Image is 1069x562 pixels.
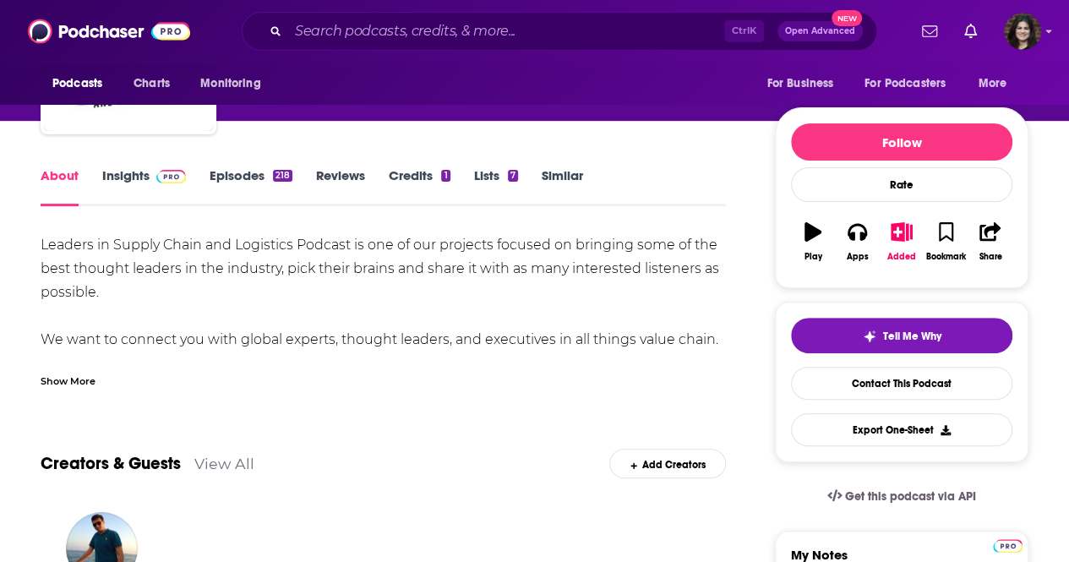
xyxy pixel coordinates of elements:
img: User Profile [1004,13,1041,50]
button: open menu [41,68,124,100]
div: Apps [847,252,869,262]
img: Podchaser Pro [993,539,1023,553]
button: open menu [854,68,970,100]
span: New [832,10,862,26]
button: Play [791,211,835,272]
span: More [979,72,1007,95]
span: Charts [134,72,170,95]
button: Open AdvancedNew [777,21,863,41]
button: Apps [835,211,879,272]
img: Podchaser Pro [156,170,186,183]
div: 218 [273,170,292,182]
div: Leaders in Supply Chain and Logistics Podcast is one of our projects focused on bringing some of ... [41,233,726,399]
button: open menu [967,68,1028,100]
a: Reviews [316,167,365,206]
button: Show profile menu [1004,13,1041,50]
img: tell me why sparkle [863,330,876,343]
div: Play [804,252,822,262]
span: For Podcasters [864,72,946,95]
button: Added [880,211,924,272]
div: Share [979,252,1001,262]
a: Pro website [993,537,1023,553]
a: Contact This Podcast [791,367,1012,400]
span: Tell Me Why [883,330,941,343]
span: Podcasts [52,72,102,95]
input: Search podcasts, credits, & more... [288,18,724,45]
a: Get this podcast via API [814,476,990,517]
span: Open Advanced [785,27,855,35]
a: Credits1 [389,167,450,206]
span: Monitoring [200,72,260,95]
a: About [41,167,79,206]
span: Get this podcast via API [845,489,976,504]
a: View All [194,455,254,472]
a: Lists7 [474,167,518,206]
a: Similar [542,167,583,206]
img: Podchaser - Follow, Share and Rate Podcasts [28,15,190,47]
div: Rate [791,167,1012,202]
button: Share [968,211,1012,272]
span: Ctrl K [724,20,764,42]
div: 1 [441,170,450,182]
a: Creators & Guests [41,453,181,474]
div: 7 [508,170,518,182]
button: Follow [791,123,1012,161]
button: Bookmark [924,211,968,272]
div: Add Creators [609,449,725,478]
a: InsightsPodchaser Pro [102,167,186,206]
a: Episodes218 [210,167,292,206]
div: Added [887,252,916,262]
a: Show notifications dropdown [915,17,944,46]
div: Search podcasts, credits, & more... [242,12,877,51]
div: Bookmark [926,252,966,262]
span: Logged in as amandavpr [1004,13,1041,50]
button: tell me why sparkleTell Me Why [791,318,1012,353]
button: open menu [188,68,282,100]
a: Charts [123,68,180,100]
button: open menu [755,68,854,100]
span: For Business [766,72,833,95]
a: Show notifications dropdown [957,17,984,46]
button: Export One-Sheet [791,413,1012,446]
